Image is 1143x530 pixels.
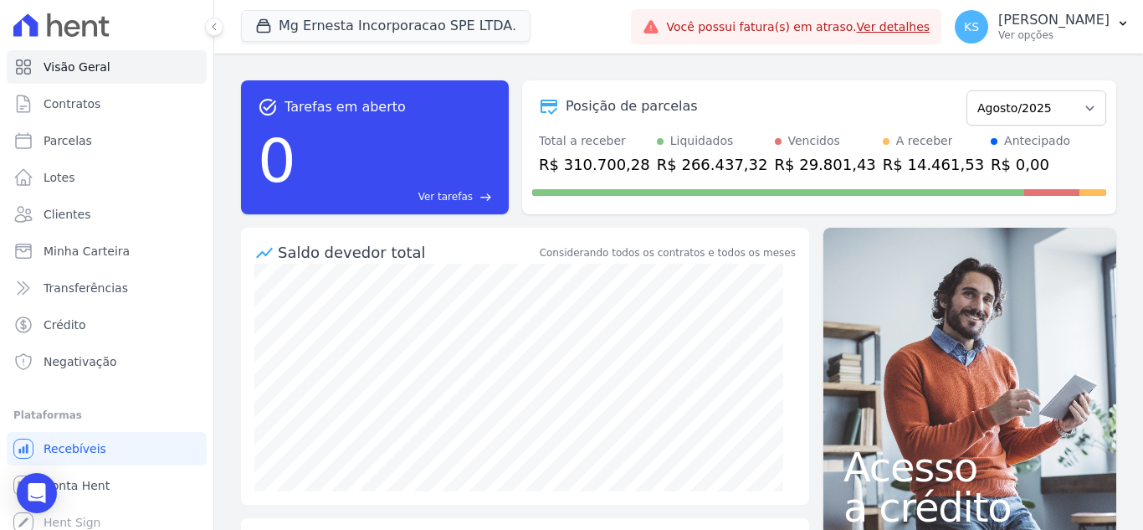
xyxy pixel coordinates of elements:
a: Parcelas [7,124,207,157]
span: KS [964,21,979,33]
span: Parcelas [44,132,92,149]
span: Lotes [44,169,75,186]
div: Saldo devedor total [278,241,536,264]
a: Contratos [7,87,207,121]
div: R$ 14.461,53 [883,153,984,176]
span: Contratos [44,95,100,112]
div: Antecipado [1004,132,1070,150]
a: Lotes [7,161,207,194]
p: [PERSON_NAME] [998,12,1110,28]
div: R$ 29.801,43 [775,153,876,176]
div: R$ 266.437,32 [657,153,768,176]
span: Transferências [44,280,128,296]
button: Mg Ernesta Incorporacao SPE LTDA. [241,10,530,42]
a: Ver detalhes [857,20,930,33]
span: Minha Carteira [44,243,130,260]
span: Negativação [44,353,117,370]
div: Plataformas [13,405,200,425]
span: east [479,191,492,203]
a: Ver tarefas east [303,189,492,204]
span: a crédito [843,487,1096,527]
div: Posição de parcelas [566,96,698,116]
p: Ver opções [998,28,1110,42]
div: Open Intercom Messenger [17,473,57,513]
span: Acesso [843,447,1096,487]
div: A receber [896,132,953,150]
div: Vencidos [788,132,840,150]
span: Tarefas em aberto [284,97,406,117]
div: R$ 0,00 [991,153,1070,176]
span: Ver tarefas [418,189,473,204]
a: Visão Geral [7,50,207,84]
div: R$ 310.700,28 [539,153,650,176]
a: Conta Hent [7,469,207,502]
a: Transferências [7,271,207,305]
span: Crédito [44,316,86,333]
span: Conta Hent [44,477,110,494]
span: Visão Geral [44,59,110,75]
a: Minha Carteira [7,234,207,268]
a: Clientes [7,198,207,231]
button: KS [PERSON_NAME] Ver opções [941,3,1143,50]
div: Total a receber [539,132,650,150]
div: Liquidados [670,132,734,150]
div: Considerando todos os contratos e todos os meses [540,245,796,260]
span: task_alt [258,97,278,117]
span: Recebíveis [44,440,106,457]
a: Negativação [7,345,207,378]
a: Crédito [7,308,207,342]
span: Clientes [44,206,90,223]
div: 0 [258,117,296,204]
span: Você possui fatura(s) em atraso. [666,18,930,36]
a: Recebíveis [7,432,207,466]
